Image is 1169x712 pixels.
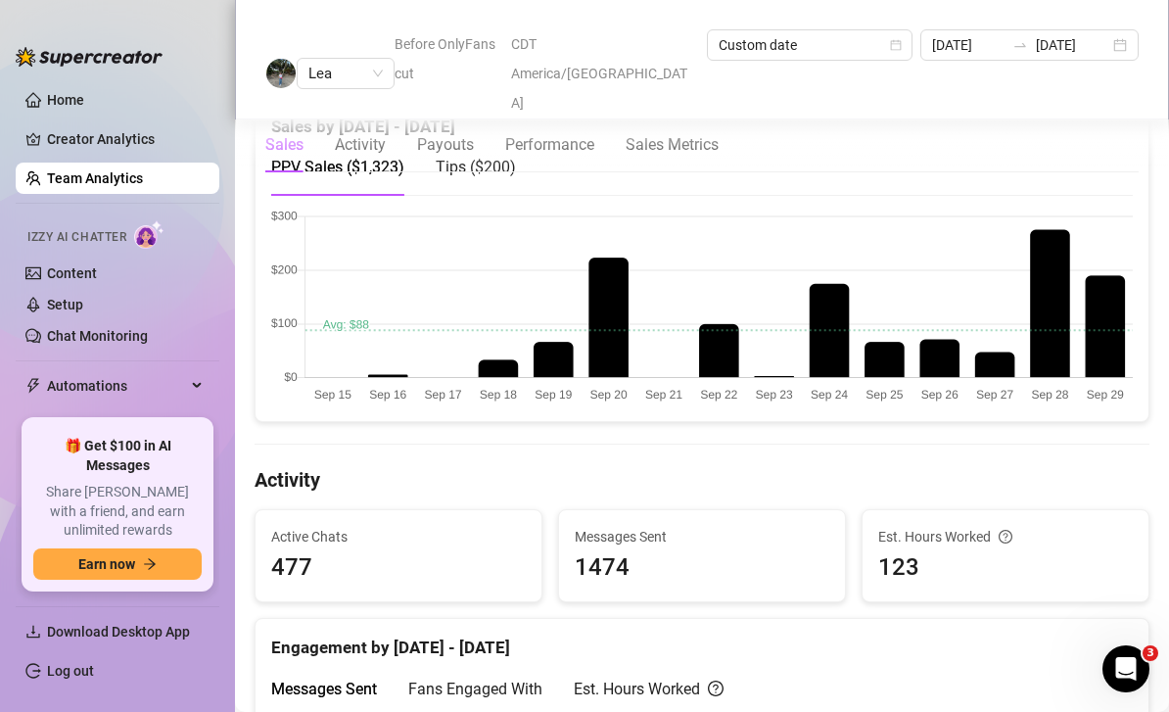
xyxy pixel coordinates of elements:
[1036,34,1109,56] input: End date
[47,92,84,108] a: Home
[47,624,190,640] span: Download Desktop App
[575,549,829,587] span: 1474
[16,47,163,67] img: logo-BBDzfeDw.svg
[47,265,97,281] a: Content
[143,557,157,571] span: arrow-right
[78,556,135,572] span: Earn now
[266,59,296,88] img: Lea
[708,677,724,701] span: question-circle
[33,437,202,475] span: 🎁 Get $100 in AI Messages
[719,30,901,60] span: Custom date
[1012,37,1028,53] span: to
[878,549,1133,587] span: 123
[271,549,526,587] span: 477
[271,526,526,547] span: Active Chats
[265,133,304,157] div: Sales
[932,34,1005,56] input: Start date
[511,29,695,118] span: CDT America/[GEOGRAPHIC_DATA]
[47,663,94,679] a: Log out
[1143,645,1158,661] span: 3
[335,133,386,157] div: Activity
[575,526,829,547] span: Messages Sent
[27,228,126,247] span: Izzy AI Chatter
[395,29,499,88] span: Before OnlyFans cut
[255,466,1149,494] h4: Activity
[890,39,902,51] span: calendar
[33,483,202,541] span: Share [PERSON_NAME] with a friend, and earn unlimited rewards
[47,170,143,186] a: Team Analytics
[47,123,204,155] a: Creator Analytics
[271,619,1133,661] div: Engagement by [DATE] - [DATE]
[308,59,383,88] span: Lea
[25,624,41,640] span: download
[47,297,83,312] a: Setup
[1102,645,1149,692] iframe: Intercom live chat
[25,378,41,394] span: thunderbolt
[47,328,148,344] a: Chat Monitoring
[1012,37,1028,53] span: swap-right
[878,526,1133,547] div: Est. Hours Worked
[417,133,474,157] div: Payouts
[626,133,719,157] div: Sales Metrics
[505,133,594,157] div: Performance
[33,548,202,580] button: Earn nowarrow-right
[47,370,186,402] span: Automations
[134,220,164,249] img: AI Chatter
[574,677,724,701] div: Est. Hours Worked
[47,409,186,441] span: Chat Copilot
[999,526,1012,547] span: question-circle
[271,680,377,698] span: Messages Sent
[408,680,542,698] span: Fans Engaged With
